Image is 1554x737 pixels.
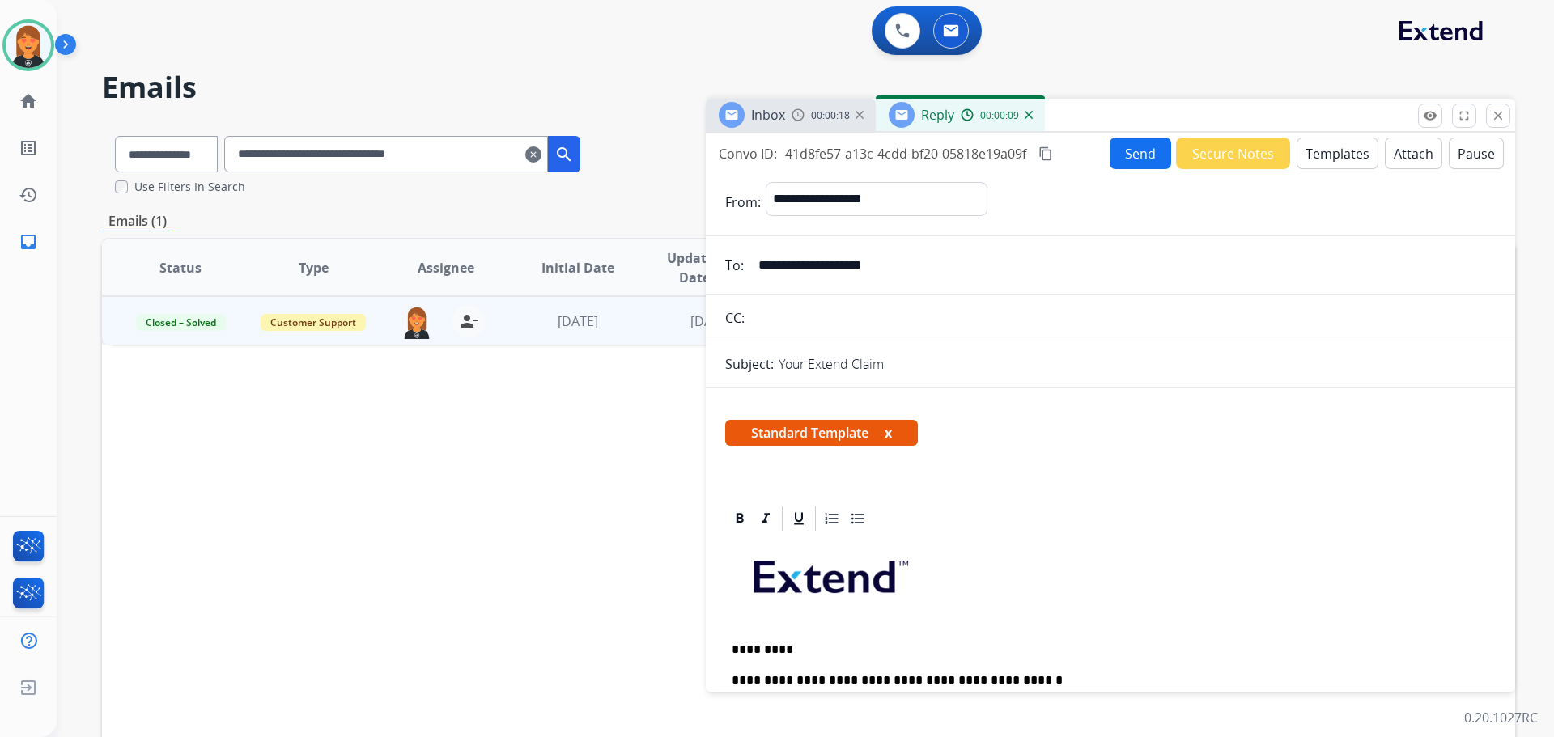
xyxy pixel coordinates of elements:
span: Initial Date [541,258,614,277]
p: 0.20.1027RC [1464,708,1538,727]
mat-icon: close [1491,108,1505,123]
span: Closed – Solved [136,314,226,331]
span: Assignee [418,258,474,277]
mat-icon: content_copy [1038,146,1053,161]
div: Bullet List [846,506,870,531]
p: Emails (1) [102,211,173,231]
mat-icon: person_remove [459,311,478,331]
button: Pause [1449,138,1504,169]
mat-icon: clear [525,145,541,164]
span: 00:00:09 [980,109,1019,122]
p: From: [725,193,761,212]
div: Italic [754,506,778,531]
mat-icon: history [19,185,38,205]
div: Ordered List [820,506,844,531]
label: Use Filters In Search [134,179,245,195]
mat-icon: inbox [19,232,38,252]
span: Type [299,258,329,277]
img: avatar [6,23,51,68]
button: Templates [1297,138,1378,169]
mat-icon: home [19,91,38,111]
button: Secure Notes [1176,138,1290,169]
mat-icon: remove_red_eye [1423,108,1437,123]
button: x [885,423,892,443]
span: Status [159,258,202,277]
div: Bold [728,506,752,531]
p: Convo ID: [719,144,777,163]
span: Customer Support [261,314,366,331]
p: To: [725,256,744,275]
span: Reply [921,106,954,124]
span: Inbox [751,106,785,124]
p: Subject: [725,354,774,374]
div: Underline [787,506,811,531]
button: Attach [1385,138,1442,169]
span: 41d8fe57-a13c-4cdd-bf20-05818e19a09f [785,145,1026,163]
h2: Emails [102,71,1515,104]
img: agent-avatar [401,305,433,339]
span: [DATE] [690,312,731,330]
span: Updated Date [658,248,732,287]
mat-icon: fullscreen [1457,108,1471,123]
button: Send [1110,138,1171,169]
span: [DATE] [558,312,598,330]
span: 00:00:18 [811,109,850,122]
p: CC: [725,308,745,328]
p: Your Extend Claim [779,354,884,374]
mat-icon: list_alt [19,138,38,158]
mat-icon: search [554,145,574,164]
span: Standard Template [725,420,918,446]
